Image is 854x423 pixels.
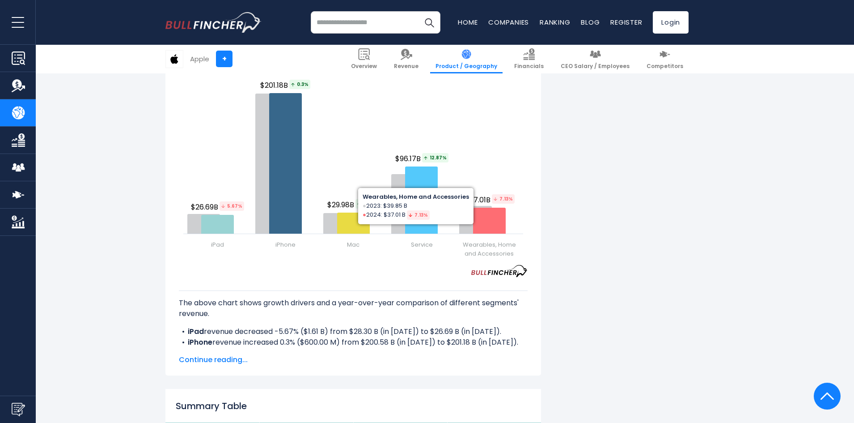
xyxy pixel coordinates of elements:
[179,41,528,265] svg: Apple's Revenue Growth Drivers
[327,199,380,210] span: $29.98B
[355,199,379,209] span: 2.14%
[418,11,440,34] button: Search
[190,54,209,64] div: Apple
[188,326,204,337] b: iPad
[347,240,359,249] span: Mac
[216,51,233,67] a: +
[653,11,689,34] a: Login
[220,201,244,211] tspan: 5.67%
[211,240,224,249] span: iPad
[179,326,528,337] li: revenue decreased -5.67% ($1.61 B) from $28.30 B (in [DATE]) to $26.69 B (in [DATE]).
[166,51,183,68] img: AAPL logo
[509,45,549,73] a: Financials
[165,399,541,413] h2: Summary Table
[540,17,570,27] a: Ranking
[188,337,212,347] b: iPhone
[179,355,528,365] span: Continue reading...
[275,240,296,249] span: iPhone
[394,63,419,70] span: Revenue
[492,194,515,204] tspan: 7.13%
[422,153,448,162] span: 12.87%
[165,12,262,33] a: Go to homepage
[641,45,689,73] a: Competitors
[458,17,478,27] a: Home
[514,63,544,70] span: Financials
[488,17,529,27] a: Companies
[289,80,310,89] span: 0.3%
[165,12,262,33] img: bullfincher logo
[188,348,203,358] b: Mac
[581,17,600,27] a: Blog
[555,45,635,73] a: CEO Salary / Employees
[179,337,528,348] li: revenue increased 0.3% ($600.00 M) from $200.58 B (in [DATE]) to $201.18 B (in [DATE]).
[465,194,516,205] span: $37.01B
[346,45,382,73] a: Overview
[435,63,497,70] span: Product / Geography
[561,63,630,70] span: CEO Salary / Employees
[430,45,503,73] a: Product / Geography
[389,45,424,73] a: Revenue
[179,348,528,359] li: revenue increased 2.14% ($627.00 M) from $29.36 B (in [DATE]) to $29.98 B (in [DATE]).
[457,240,522,258] span: Wearables, Home and Accessories
[411,240,433,249] span: Service
[179,298,528,319] p: The above chart shows growth drivers and a year-over-year comparison of different segments' revenue.
[395,153,450,164] span: $96.17B
[260,80,312,91] span: $201.18B
[351,63,377,70] span: Overview
[647,63,683,70] span: Competitors
[610,17,642,27] a: Register
[191,201,245,213] span: $26.69B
